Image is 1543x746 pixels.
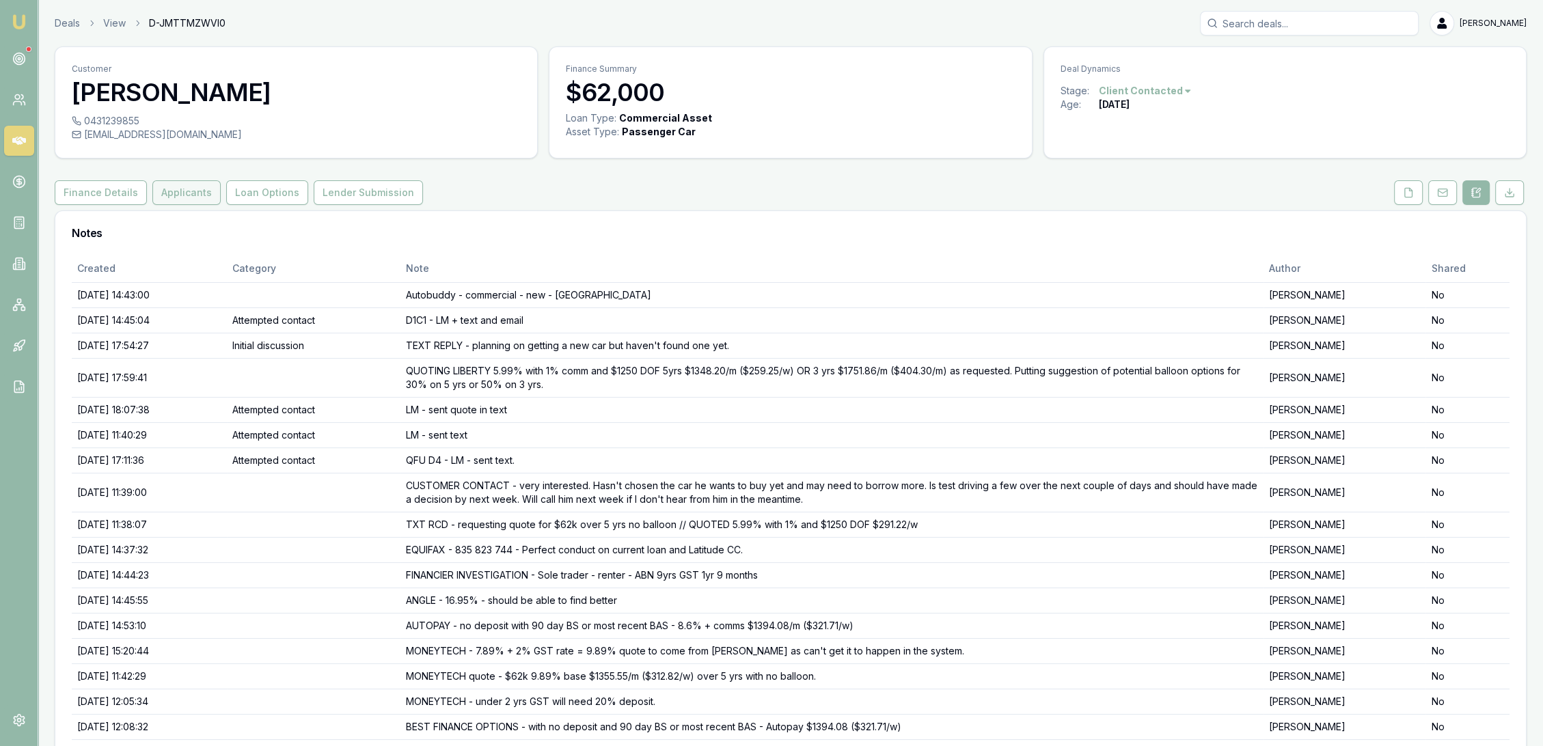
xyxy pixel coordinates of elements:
[1264,638,1426,663] td: [PERSON_NAME]
[72,64,521,74] p: Customer
[1425,588,1510,613] td: No
[1264,512,1426,537] td: [PERSON_NAME]
[400,714,1263,739] td: BEST FINANCE OPTIONS - with no deposit and 90 day BS or most recent BAS - Autopay $1394.08 ($321....
[400,663,1263,689] td: MONEYTECH quote - $62k 9.89% base $1355.55/m ($312.82/w) over 5 yrs with no balloon.
[400,473,1263,512] td: CUSTOMER CONTACT - very interested. Hasn't chosen the car he wants to buy yet and may need to bor...
[55,180,150,205] a: Finance Details
[227,422,401,447] td: Attempted contact
[72,422,227,447] td: [DATE] 11:40:29
[103,16,126,30] a: View
[1425,473,1510,512] td: No
[1264,333,1426,358] td: [PERSON_NAME]
[72,128,521,141] div: [EMAIL_ADDRESS][DOMAIN_NAME]
[1425,397,1510,422] td: No
[1425,307,1510,333] td: No
[72,473,227,512] td: [DATE] 11:39:00
[400,358,1263,397] td: QUOTING LIBERTY 5.99% with 1% comm and $1250 DOF 5yrs $1348.20/m ($259.25/w) OR 3 yrs $1751.86/m ...
[1425,562,1510,588] td: No
[1264,358,1426,397] td: [PERSON_NAME]
[149,16,226,30] span: D-JMTTMZWVI0
[227,397,401,422] td: Attempted contact
[1425,255,1510,282] th: Shared
[566,125,619,139] div: Asset Type :
[400,613,1263,638] td: AUTOPAY - no deposit with 90 day BS or most recent BAS - 8.6% + comms $1394.08/m ($321.71/w)
[72,689,227,714] td: [DATE] 12:05:34
[223,180,311,205] a: Loan Options
[400,282,1263,307] td: Autobuddy - commercial - new - [GEOGRAPHIC_DATA]
[72,663,227,689] td: [DATE] 11:42:29
[619,111,712,125] div: Commercial Asset
[227,255,401,282] th: Category
[55,180,147,205] button: Finance Details
[1264,282,1426,307] td: [PERSON_NAME]
[1425,613,1510,638] td: No
[400,512,1263,537] td: TXT RCD - requesting quote for $62k over 5 yrs no balloon // QUOTED 5.99% with 1% and $1250 DOF $...
[72,227,1510,238] h3: Notes
[1264,714,1426,739] td: [PERSON_NAME]
[72,588,227,613] td: [DATE] 14:45:55
[1264,422,1426,447] td: [PERSON_NAME]
[1264,663,1426,689] td: [PERSON_NAME]
[1264,562,1426,588] td: [PERSON_NAME]
[226,180,308,205] button: Loan Options
[1425,333,1510,358] td: No
[227,333,401,358] td: Initial discussion
[152,180,221,205] button: Applicants
[55,16,226,30] nav: breadcrumb
[1264,307,1426,333] td: [PERSON_NAME]
[1061,98,1099,111] div: Age:
[150,180,223,205] a: Applicants
[1425,358,1510,397] td: No
[400,562,1263,588] td: FINANCIER INVESTIGATION - Sole trader - renter - ABN 9yrs GST 1yr 9 months
[1264,613,1426,638] td: [PERSON_NAME]
[72,79,521,106] h3: [PERSON_NAME]
[1264,473,1426,512] td: [PERSON_NAME]
[72,447,227,473] td: [DATE] 17:11:36
[72,562,227,588] td: [DATE] 14:44:23
[400,638,1263,663] td: MONEYTECH - 7.89% + 2% GST rate = 9.89% quote to come from [PERSON_NAME] as can't get it to happe...
[1200,11,1419,36] input: Search deals
[1264,397,1426,422] td: [PERSON_NAME]
[622,125,696,139] div: Passenger Car
[72,358,227,397] td: [DATE] 17:59:41
[314,180,423,205] button: Lender Submission
[1264,588,1426,613] td: [PERSON_NAME]
[72,537,227,562] td: [DATE] 14:37:32
[227,447,401,473] td: Attempted contact
[1061,64,1510,74] p: Deal Dynamics
[1099,84,1192,98] button: Client Contacted
[1425,447,1510,473] td: No
[400,397,1263,422] td: LM - sent quote in text
[72,307,227,333] td: [DATE] 14:45:04
[400,537,1263,562] td: EQUIFAX - 835 823 744 - Perfect conduct on current loan and Latitude CC.
[1264,537,1426,562] td: [PERSON_NAME]
[400,689,1263,714] td: MONEYTECH - under 2 yrs GST will need 20% deposit.
[1061,84,1099,98] div: Stage:
[566,79,1015,106] h3: $62,000
[400,255,1263,282] th: Note
[72,613,227,638] td: [DATE] 14:53:10
[72,638,227,663] td: [DATE] 15:20:44
[1099,98,1130,111] div: [DATE]
[72,512,227,537] td: [DATE] 11:38:07
[72,397,227,422] td: [DATE] 18:07:38
[311,180,426,205] a: Lender Submission
[55,16,80,30] a: Deals
[1425,663,1510,689] td: No
[1264,255,1426,282] th: Author
[1425,638,1510,663] td: No
[400,333,1263,358] td: TEXT REPLY - planning on getting a new car but haven't found one yet.
[72,114,521,128] div: 0431239855
[566,111,616,125] div: Loan Type:
[1264,447,1426,473] td: [PERSON_NAME]
[227,307,401,333] td: Attempted contact
[72,333,227,358] td: [DATE] 17:54:27
[72,255,227,282] th: Created
[400,422,1263,447] td: LM - sent text
[400,307,1263,333] td: D1C1 - LM + text and email
[1425,422,1510,447] td: No
[400,447,1263,473] td: QFU D4 - LM - sent text.
[72,282,227,307] td: [DATE] 14:43:00
[1425,282,1510,307] td: No
[1425,689,1510,714] td: No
